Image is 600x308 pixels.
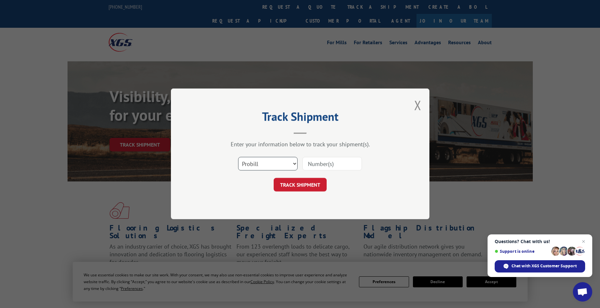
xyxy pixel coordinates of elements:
[302,157,362,171] input: Number(s)
[495,249,549,254] span: Support is online
[414,97,421,114] button: Close modal
[203,112,397,124] h2: Track Shipment
[580,238,587,245] span: Close chat
[203,141,397,148] div: Enter your information below to track your shipment(s).
[573,282,592,302] div: Open chat
[274,178,327,192] button: TRACK SHIPMENT
[495,239,585,244] span: Questions? Chat with us!
[495,260,585,272] div: Chat with XGS Customer Support
[511,263,577,269] span: Chat with XGS Customer Support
